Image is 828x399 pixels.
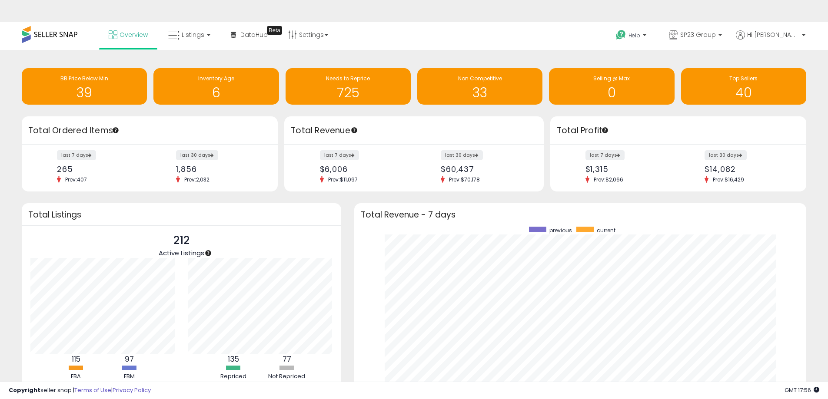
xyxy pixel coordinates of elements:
a: Top Sellers 40 [681,68,806,105]
h3: Total Ordered Items [28,125,271,137]
a: SP23 Group [662,22,728,50]
label: last 30 days [441,150,483,160]
span: Prev: $70,178 [445,176,484,183]
a: Inventory Age 6 [153,68,279,105]
span: 2025-09-9 17:56 GMT [785,386,819,394]
span: Prev: $11,097 [324,176,362,183]
a: Non Competitive 33 [417,68,542,105]
div: Tooltip anchor [204,249,212,257]
span: Top Sellers [729,75,758,82]
a: BB Price Below Min 39 [22,68,147,105]
div: Repriced [207,373,259,381]
span: Inventory Age [198,75,234,82]
div: $6,006 [320,165,408,174]
div: 1,856 [176,165,263,174]
label: last 30 days [705,150,747,160]
span: Active Listings [159,248,204,257]
a: Privacy Policy [113,386,151,394]
div: $1,315 [585,165,672,174]
label: last 7 days [57,150,96,160]
div: Tooltip anchor [267,26,282,35]
div: 265 [57,165,143,174]
h1: 39 [26,86,143,100]
span: current [597,227,615,234]
p: 212 [159,232,204,249]
b: 135 [228,354,239,364]
span: Needs to Reprice [326,75,370,82]
h1: 6 [158,86,274,100]
h3: Total Listings [28,211,335,218]
a: Needs to Reprice 725 [286,68,411,105]
div: Not Repriced [261,373,313,381]
div: Tooltip anchor [112,126,120,134]
div: Tooltip anchor [350,126,358,134]
span: Selling @ Max [593,75,630,82]
div: FBA [50,373,102,381]
label: last 30 days [176,150,218,160]
h3: Total Profit [557,125,800,137]
b: 97 [125,354,134,364]
label: last 7 days [320,150,359,160]
strong: Copyright [9,386,40,394]
span: Prev: $16,429 [708,176,748,183]
h1: 0 [553,86,670,100]
div: Tooltip anchor [601,126,609,134]
a: Overview [102,22,154,48]
span: Non Competitive [458,75,502,82]
div: FBM [103,373,156,381]
h1: 40 [685,86,802,100]
a: Hi [PERSON_NAME] [736,30,805,50]
h1: 33 [422,86,538,100]
span: Help [628,32,640,39]
i: Get Help [615,30,626,40]
a: Selling @ Max 0 [549,68,674,105]
a: DataHub [224,22,274,48]
h3: Total Revenue - 7 days [361,211,800,218]
span: previous [549,227,572,234]
span: Overview [120,30,148,39]
span: Listings [182,30,204,39]
span: Prev: 407 [61,176,91,183]
a: Terms of Use [74,386,111,394]
div: $14,082 [705,165,791,174]
span: BB Price Below Min [60,75,108,82]
span: Prev: 2,032 [180,176,214,183]
span: Prev: $2,066 [589,176,628,183]
b: 115 [72,354,80,364]
h1: 725 [290,86,406,100]
label: last 7 days [585,150,625,160]
span: DataHub [240,30,268,39]
a: Settings [282,22,335,48]
a: Help [609,23,655,50]
div: $60,437 [441,165,529,174]
div: seller snap | | [9,386,151,395]
b: 77 [283,354,291,364]
h3: Total Revenue [291,125,537,137]
span: SP23 Group [680,30,716,39]
span: Hi [PERSON_NAME] [747,30,799,39]
a: Listings [162,22,217,48]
